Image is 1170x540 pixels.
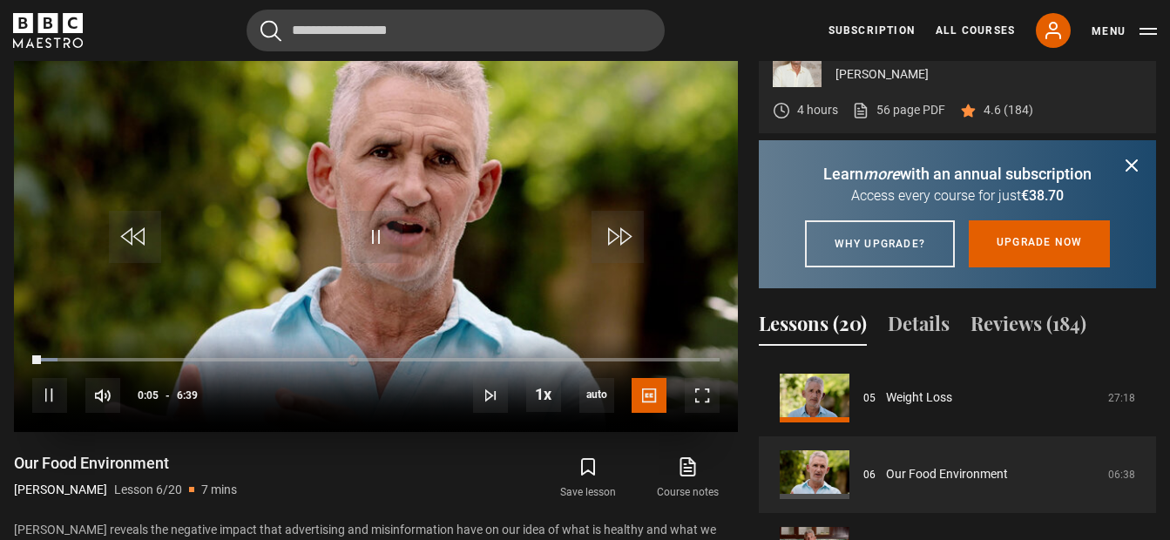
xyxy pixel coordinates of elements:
[759,309,867,346] button: Lessons (20)
[247,10,665,51] input: Search
[888,309,950,346] button: Details
[260,20,281,42] button: Submit the search query
[138,380,159,411] span: 0:05
[14,453,237,474] h1: Our Food Environment
[835,65,1142,84] p: [PERSON_NAME]
[685,378,720,413] button: Fullscreen
[797,101,838,119] p: 4 hours
[886,388,952,407] a: Weight Loss
[639,453,738,503] a: Course notes
[828,23,915,38] a: Subscription
[579,378,614,413] span: auto
[166,389,170,402] span: -
[970,309,1086,346] button: Reviews (184)
[32,378,67,413] button: Pause
[201,481,237,499] p: 7 mins
[32,358,720,361] div: Progress Bar
[14,481,107,499] p: [PERSON_NAME]
[805,220,955,267] a: Why upgrade?
[969,220,1110,267] a: Upgrade now
[177,380,198,411] span: 6:39
[14,24,738,431] video-js: Video Player
[526,377,561,412] button: Playback Rate
[1021,187,1064,204] span: €38.70
[473,378,508,413] button: Next Lesson
[1092,23,1157,40] button: Toggle navigation
[85,378,120,413] button: Mute
[780,186,1135,206] p: Access every course for just
[632,378,666,413] button: Captions
[780,162,1135,186] p: Learn with an annual subscription
[852,101,945,119] a: 56 page PDF
[579,378,614,413] div: Current quality: 720p
[886,465,1008,483] a: Our Food Environment
[984,101,1033,119] p: 4.6 (184)
[538,453,638,503] button: Save lesson
[936,23,1015,38] a: All Courses
[13,13,83,48] svg: BBC Maestro
[114,481,182,499] p: Lesson 6/20
[863,165,900,183] i: more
